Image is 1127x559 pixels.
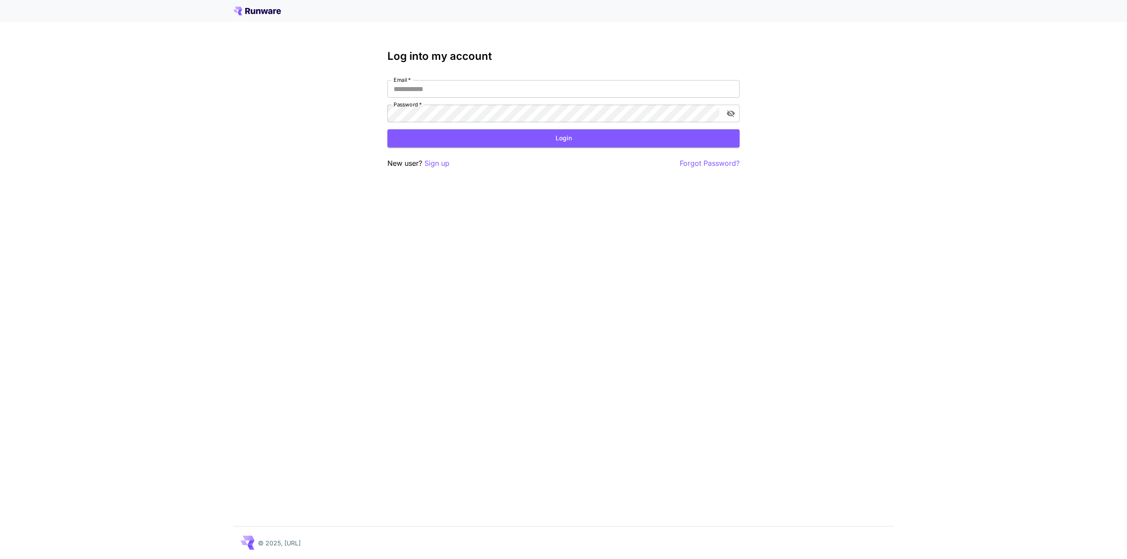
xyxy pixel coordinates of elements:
[723,106,739,121] button: toggle password visibility
[258,538,301,548] p: © 2025, [URL]
[394,101,422,108] label: Password
[387,158,449,169] p: New user?
[424,158,449,169] button: Sign up
[387,50,740,62] h3: Log into my account
[387,129,740,147] button: Login
[680,158,740,169] button: Forgot Password?
[394,76,411,84] label: Email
